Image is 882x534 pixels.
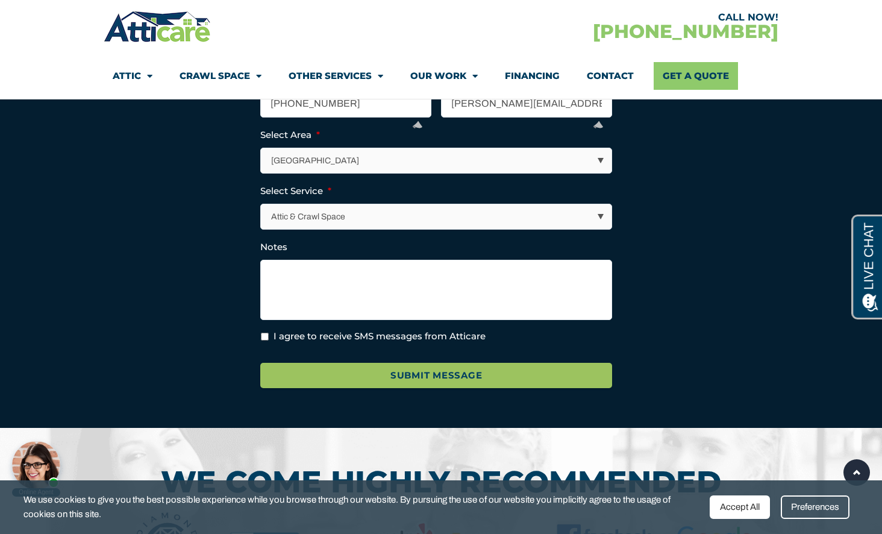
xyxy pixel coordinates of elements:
[30,10,97,25] span: Opens a chat window
[781,495,849,519] div: Preferences
[6,407,199,498] iframe: Chat Invitation
[710,495,770,519] div: Accept All
[410,62,478,90] a: Our Work
[587,62,634,90] a: Contact
[654,62,738,90] a: Get A Quote
[274,330,486,344] label: I agree to receive SMS messages from Atticare
[260,363,612,389] input: Submit Message
[505,62,560,90] a: Financing
[260,241,287,253] label: Notes
[260,129,320,141] label: Select Area
[441,13,778,22] div: CALL NOW!
[113,62,152,90] a: Attic
[113,467,769,497] h3: WE COME HIGHLY RECOMMENDED
[260,185,331,197] label: Select Service
[180,62,261,90] a: Crawl Space
[113,62,769,90] nav: Menu
[23,492,700,522] span: We use cookies to give you the best possible experience while you browse through our website. By ...
[289,62,383,90] a: Other Services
